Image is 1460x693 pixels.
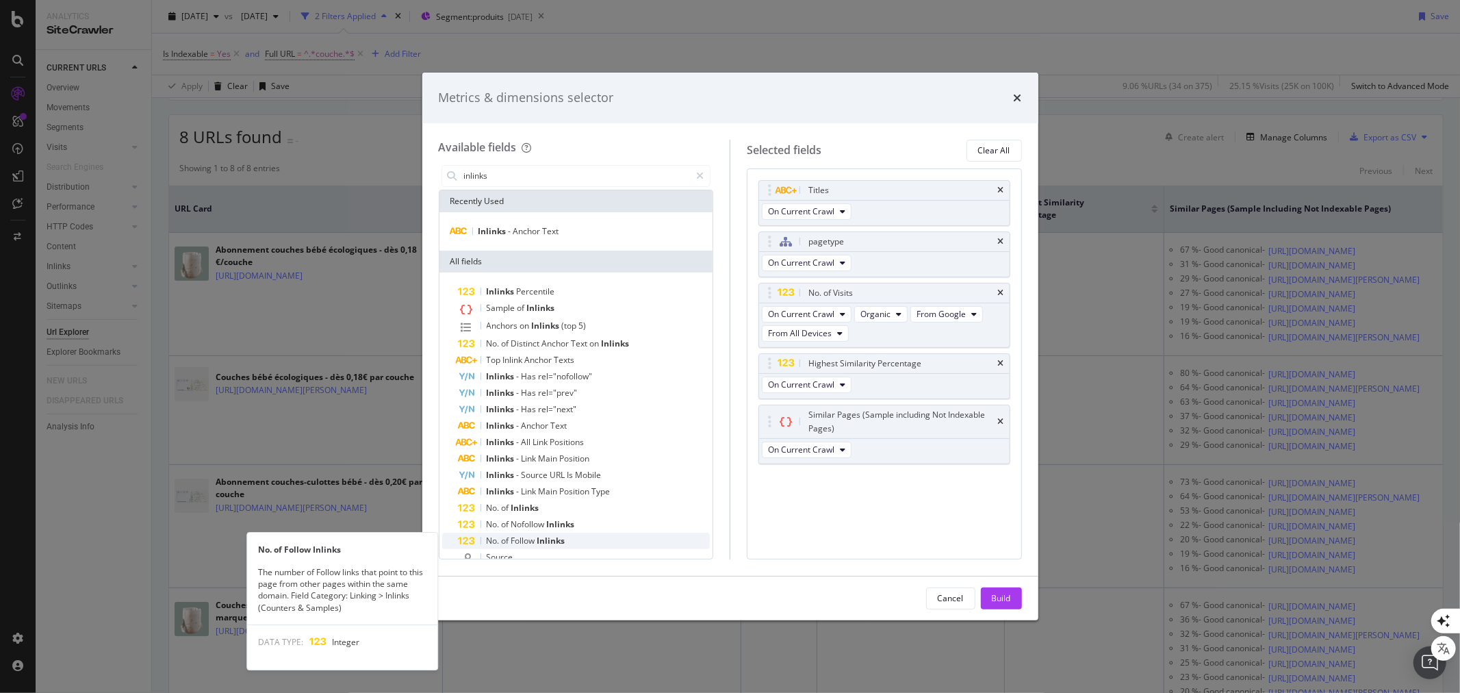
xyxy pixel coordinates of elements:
[487,420,517,431] span: Inlinks
[522,469,550,481] span: Source
[550,436,585,448] span: Positions
[487,551,513,563] span: Source
[560,453,590,464] span: Position
[487,535,502,546] span: No.
[768,308,834,320] span: On Current Crawl
[502,535,511,546] span: of
[487,469,517,481] span: Inlinks
[522,436,533,448] span: All
[768,379,834,390] span: On Current Crawl
[551,420,567,431] span: Text
[487,354,503,366] span: Top
[517,420,522,431] span: -
[978,144,1010,156] div: Clear All
[520,320,532,331] span: on
[543,225,559,237] span: Text
[998,186,1004,194] div: times
[762,203,851,220] button: On Current Crawl
[487,518,502,530] span: No.
[513,225,543,237] span: Anchor
[567,469,576,481] span: Is
[992,592,1011,604] div: Build
[539,370,593,382] span: rel="nofollow"
[981,588,1022,609] button: Build
[487,286,517,297] span: Inlinks
[511,518,547,530] span: Nofollow
[517,469,522,481] span: -
[487,403,517,415] span: Inlinks
[854,306,908,323] button: Organic
[487,370,517,382] span: Inlinks
[579,320,587,331] span: 5)
[439,190,713,212] div: Recently Used
[517,387,522,399] span: -
[554,354,575,366] span: Texts
[1014,89,1022,107] div: times
[998,238,1004,246] div: times
[517,403,522,415] span: -
[917,308,966,320] span: From Google
[562,320,579,331] span: (top
[758,353,1010,399] div: Highest Similarity PercentagetimesOn Current Crawl
[768,327,832,339] span: From All Devices
[511,338,542,349] span: Distinct
[522,486,539,497] span: Link
[998,418,1004,426] div: times
[808,408,995,436] div: Similar Pages (Sample including Not Indexable Pages)
[762,377,851,393] button: On Current Crawl
[910,306,983,323] button: From Google
[487,502,502,514] span: No.
[537,535,565,546] span: Inlinks
[487,387,517,399] span: Inlinks
[422,73,1038,620] div: modal
[938,592,964,604] div: Cancel
[576,469,602,481] span: Mobile
[439,89,614,107] div: Metrics & dimensions selector
[478,225,509,237] span: Inlinks
[808,235,844,249] div: pagetype
[247,544,437,555] div: No. of Follow Inlinks
[517,436,522,448] span: -
[522,387,539,399] span: Has
[768,205,834,217] span: On Current Crawl
[463,166,691,186] input: Search by field name
[487,453,517,464] span: Inlinks
[511,502,539,514] span: Inlinks
[966,140,1022,162] button: Clear All
[602,338,630,349] span: Inlinks
[487,486,517,497] span: Inlinks
[808,286,853,300] div: No. of Visits
[517,286,555,297] span: Percentile
[487,302,517,314] span: Sample
[550,469,567,481] span: URL
[533,436,550,448] span: Link
[517,370,522,382] span: -
[762,442,851,458] button: On Current Crawl
[502,502,511,514] span: of
[539,403,577,415] span: rel="next"
[762,325,849,342] button: From All Devices
[522,403,539,415] span: Has
[1413,646,1446,679] div: Open Intercom Messenger
[522,370,539,382] span: Has
[758,231,1010,277] div: pagetypetimesOn Current Crawl
[502,518,511,530] span: of
[439,140,517,155] div: Available fields
[487,320,520,331] span: Anchors
[509,225,513,237] span: -
[502,338,511,349] span: of
[439,251,713,273] div: All fields
[522,453,539,464] span: Link
[592,486,611,497] span: Type
[998,360,1004,368] div: times
[517,486,522,497] span: -
[527,302,555,314] span: Inlinks
[926,588,975,609] button: Cancel
[998,289,1004,297] div: times
[762,255,851,271] button: On Current Crawl
[572,338,590,349] span: Text
[560,486,592,497] span: Position
[487,338,502,349] span: No.
[517,453,522,464] span: -
[768,444,834,455] span: On Current Crawl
